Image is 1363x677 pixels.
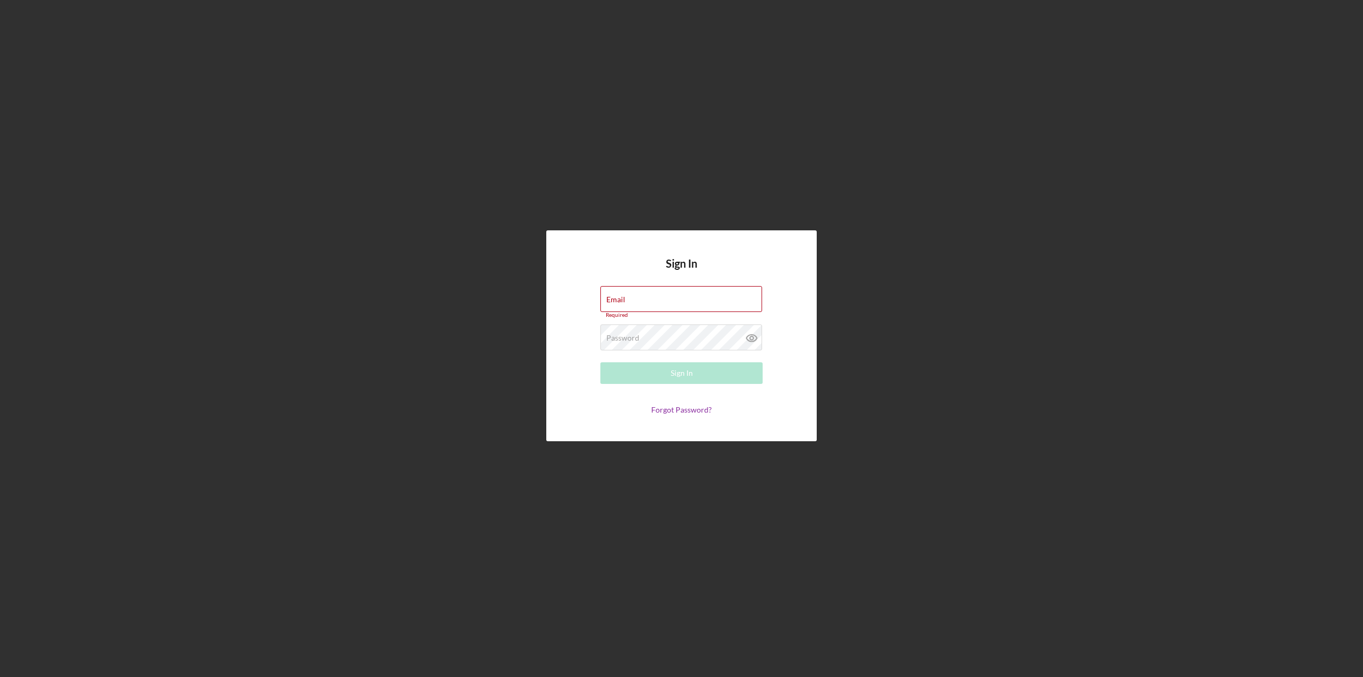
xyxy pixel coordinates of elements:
[671,362,693,384] div: Sign In
[606,295,625,304] label: Email
[666,257,697,286] h4: Sign In
[600,362,763,384] button: Sign In
[600,312,763,318] div: Required
[651,405,712,414] a: Forgot Password?
[606,334,639,342] label: Password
